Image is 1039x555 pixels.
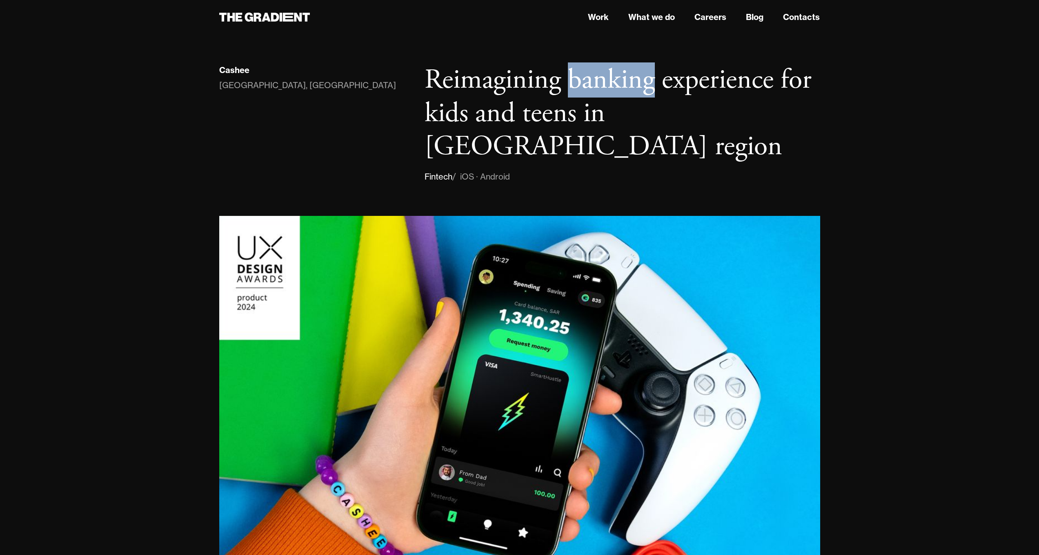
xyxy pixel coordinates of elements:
[694,11,726,23] a: Careers
[219,79,396,92] div: [GEOGRAPHIC_DATA], [GEOGRAPHIC_DATA]
[425,64,820,164] h1: Reimagining banking experience for kids and teens in [GEOGRAPHIC_DATA] region
[588,11,609,23] a: Work
[219,65,249,75] div: Cashee
[783,11,820,23] a: Contacts
[628,11,675,23] a: What we do
[746,11,763,23] a: Blog
[452,170,510,183] div: / iOS · Android
[425,170,452,183] div: Fintech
